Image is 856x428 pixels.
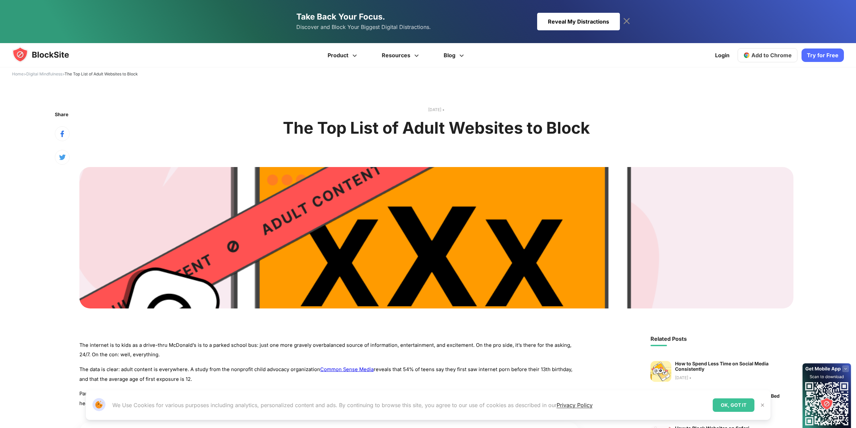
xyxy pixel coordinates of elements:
text: How to Spend Less Time on Social Media Consistently [675,361,793,372]
img: chrome-icon.svg [743,52,750,59]
a: Try for Free [802,48,844,62]
img: Close [760,402,765,408]
div: OK, GOT IT [713,398,754,412]
p: The data is clear: adult content is everywhere. A study from the nonprofit child advocacy organiz... [79,365,579,384]
a: Blog [432,43,477,67]
h1: The Top List of Adult Websites to Block [283,119,590,137]
img: The Top List of Adult Websites to Block [79,167,793,308]
button: Close [758,401,767,409]
text: Related Posts [650,335,793,342]
span: > > [12,71,138,76]
span: Add to Chrome [751,52,792,59]
span: Take Back Your Focus. [296,12,385,22]
text: [DATE] • [79,106,793,113]
p: The internet is to kids as a drive-thru McDonald’s is to a parked school bus: just one more grave... [79,340,579,360]
a: Add to Chrome [738,48,797,62]
a: Resources [370,43,432,67]
a: How to Spend Less Time on Social Media Consistently [DATE] • [650,361,793,382]
span: The Top List of Adult Websites to Block [65,71,138,76]
a: Home [12,71,24,76]
div: Reveal My Distractions [537,13,620,30]
a: Product [316,43,370,67]
a: Digital Mindfulness [26,71,62,76]
img: blocksite-icon.5d769676.svg [12,46,82,63]
a: Privacy Policy [557,402,593,408]
a: Login [711,47,734,63]
p: We Use Cookies for various purposes including analytics, personalized content and ads. By continu... [112,401,593,409]
text: Share [55,111,68,117]
span: Discover and Block Your Biggest Digital Distractions. [296,22,431,32]
text: [DATE] • [675,374,793,381]
a: Common Sense Media [320,366,374,372]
